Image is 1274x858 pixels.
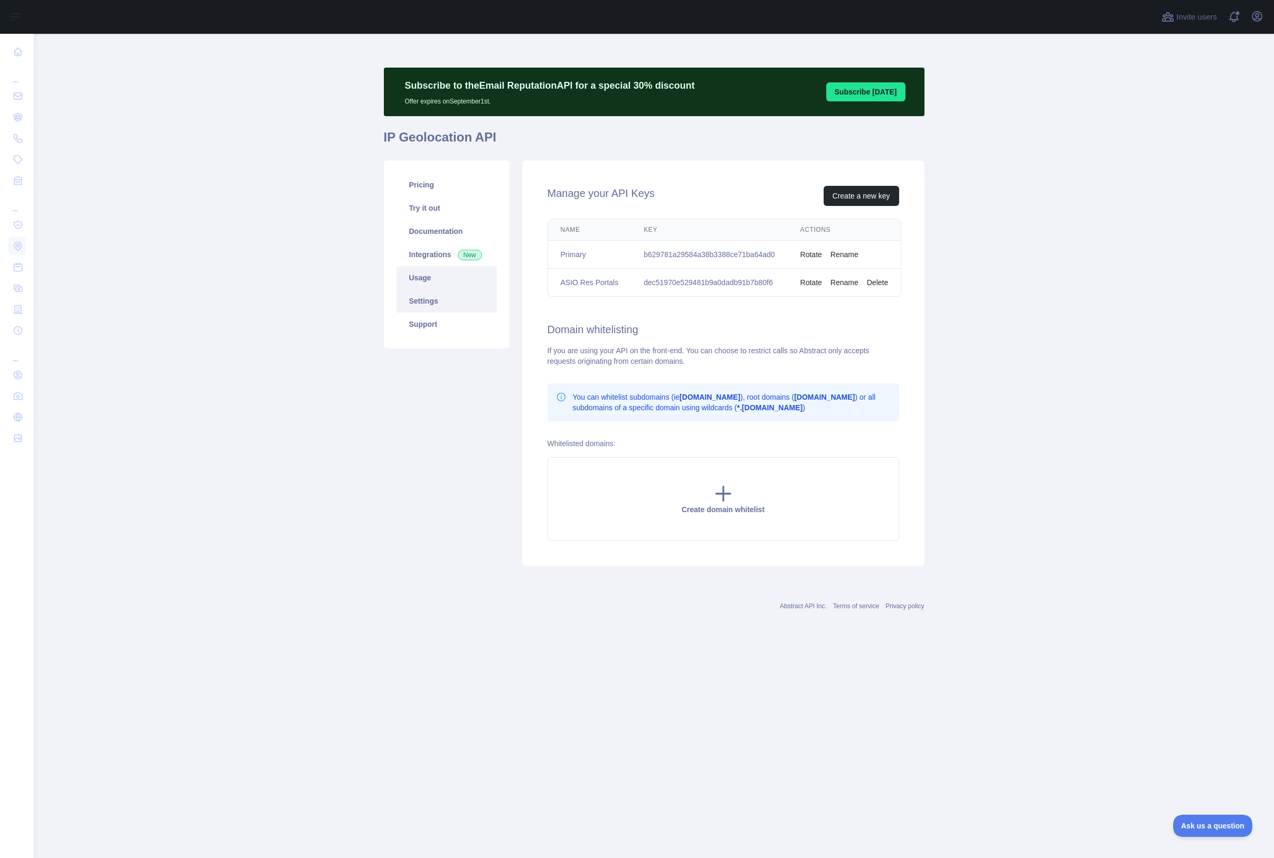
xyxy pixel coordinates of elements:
button: Create a new key [824,186,899,206]
th: Name [548,219,631,241]
b: *.[DOMAIN_NAME] [737,403,803,412]
b: [DOMAIN_NAME] [680,393,740,401]
label: Whitelisted domains: [548,439,616,448]
td: b629781a29584a38b3388ce71ba64ad0 [631,241,787,269]
p: You can whitelist subdomains (ie ), root domains ( ) or all subdomains of a specific domain using... [573,392,891,413]
th: Actions [788,219,901,241]
button: Delete [867,277,888,288]
button: Rotate [800,277,822,288]
h2: Manage your API Keys [548,186,655,206]
div: ... [8,63,25,84]
p: Offer expires on September 1st. [405,93,695,106]
a: Privacy policy [885,602,924,610]
h1: IP Geolocation API [384,129,924,154]
button: Invite users [1159,8,1219,25]
a: Terms of service [833,602,879,610]
a: Documentation [397,220,497,243]
td: Primary [548,241,631,269]
button: Rotate [800,249,822,260]
a: Integrations New [397,243,497,266]
a: Abstract API Inc. [780,602,827,610]
a: Pricing [397,173,497,196]
a: Support [397,313,497,336]
th: Key [631,219,787,241]
span: New [458,250,482,260]
div: ... [8,342,25,363]
div: If you are using your API on the front-end. You can choose to restrict calls so Abstract only acc... [548,345,899,366]
a: Try it out [397,196,497,220]
a: Usage [397,266,497,289]
iframe: Toggle Customer Support [1173,815,1253,837]
h2: Domain whitelisting [548,322,899,337]
button: Rename [831,249,858,260]
b: [DOMAIN_NAME] [794,393,855,401]
p: Subscribe to the Email Reputation API for a special 30 % discount [405,78,695,93]
button: Subscribe [DATE] [826,82,905,101]
a: Settings [397,289,497,313]
td: dec51970e529481b9a0dadb91b7b80f6 [631,269,787,297]
div: ... [8,192,25,213]
span: Invite users [1176,11,1217,23]
td: ASIO Res Portals [548,269,631,297]
button: Rename [831,277,858,288]
span: Create domain whitelist [682,505,765,514]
